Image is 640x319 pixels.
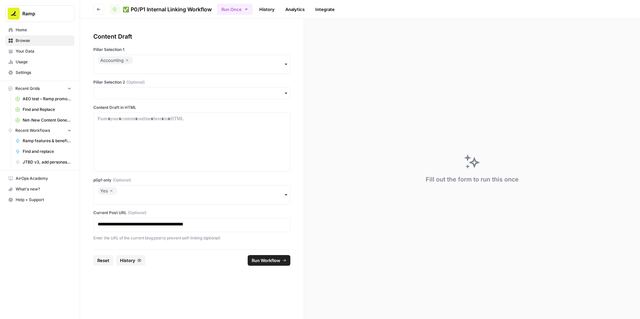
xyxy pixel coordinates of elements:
span: AEO test – Ramp promo content v2 [23,96,71,102]
div: Accounting [100,56,130,64]
span: (Optional) [126,79,145,85]
a: AEO test – Ramp promo content v2 [12,94,74,104]
button: Recent Grids [5,84,74,94]
img: Ramp Logo [8,8,20,20]
span: JTBD v3, add personas (wip) [23,159,71,165]
button: What's new? [5,184,74,194]
a: ✅ P0/P1 Internal Linking Workflow [109,4,212,15]
span: AirOps Academy [16,175,71,181]
span: Find and Replace [23,107,71,113]
span: Reset [97,257,109,264]
a: Analytics [281,4,309,15]
span: (Optional) [113,177,131,183]
span: History [120,257,135,264]
button: Run Workflow [248,255,290,266]
span: Net-New Content Generator - Grid Template [23,117,71,123]
button: Workspace: Ramp [5,5,74,22]
span: Your Data [16,48,71,54]
span: Find and replace [23,149,71,155]
span: Settings [16,70,71,76]
span: ✅ P0/P1 Internal Linking Workflow [123,5,212,13]
a: History [255,4,279,15]
button: Yes [93,185,290,204]
a: AirOps Academy [5,173,74,184]
label: Pillar Selection 2 [93,79,290,85]
span: Ramp features & benefits generator – Content tuning version [23,138,71,144]
button: Help + Support [5,194,74,205]
a: JTBD v3, add personas (wip) [12,157,74,167]
span: Usage [16,59,71,65]
button: Accounting [93,55,290,74]
a: Usage [5,57,74,67]
span: (Optional) [128,210,146,216]
span: Home [16,27,71,33]
a: Home [5,25,74,35]
div: Yes [100,187,115,195]
a: Ramp features & benefits generator – Content tuning version [12,136,74,146]
div: Content Draft [93,32,290,41]
label: p0p1 only [93,177,290,183]
a: Browse [5,35,74,46]
a: Find and Replace [12,104,74,115]
a: Net-New Content Generator - Grid Template [12,115,74,126]
span: Recent Workflows [15,128,50,134]
a: Integrate [311,4,339,15]
button: Recent Workflows [5,126,74,136]
button: Run Once [217,4,253,15]
a: Find and replace [12,146,74,157]
span: Run Workflow [252,257,280,264]
div: Fill out the form to run this once [426,175,519,184]
a: Your Data [5,46,74,57]
span: Help + Support [16,197,71,203]
label: Current Post URL [93,210,290,216]
p: Enter the URL of the current blog post to prevent self-linking (optional) [93,235,290,241]
div: What's new? [6,184,74,194]
button: History [116,255,145,266]
a: Settings [5,67,74,78]
span: Browse [16,38,71,44]
label: Pillar Selection 1 [93,47,290,53]
button: Reset [93,255,113,266]
span: Recent Grids [15,86,40,92]
label: Content Draft in HTML [93,105,290,111]
span: Ramp [22,10,63,17]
